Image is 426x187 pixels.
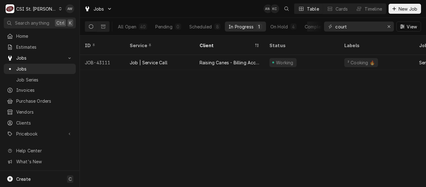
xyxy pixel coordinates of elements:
a: Home [4,31,76,41]
div: Alexandria Wilp's Avatar [264,4,272,13]
a: Vendors [4,107,76,117]
button: New Job [389,4,421,14]
span: Create [16,176,31,182]
div: Service [130,42,188,49]
span: Pricebook [16,130,63,137]
span: Purchase Orders [16,98,73,104]
a: Go to What's New [4,156,76,167]
div: 4 [292,23,295,30]
a: Go to Jobs [4,53,76,63]
button: Erase input [384,22,394,32]
span: New Job [397,6,419,12]
input: Keyword search [335,22,382,32]
div: On Hold [270,23,288,30]
div: 8 [215,23,219,30]
span: Home [16,33,73,39]
a: Go to Help Center [4,145,76,156]
button: View [396,22,421,32]
a: Clients [4,118,76,128]
span: Job Series [16,76,73,83]
div: AW [264,4,272,13]
div: Table [307,6,319,12]
div: Working [275,59,294,66]
a: Purchase Orders [4,96,76,106]
div: Alexandria Wilp's Avatar [65,4,74,13]
div: Cards [336,6,348,12]
div: KC [270,4,279,13]
a: Invoices [4,85,76,95]
span: Estimates [16,44,73,50]
div: Completed [305,23,328,30]
div: 1 [257,23,261,30]
div: Raising Canes - Billing Account [200,59,259,66]
span: Search anything [15,20,49,26]
div: ID [85,42,119,49]
div: ² Cooking 🔥 [347,59,375,66]
div: Client [200,42,253,49]
span: View [405,23,418,30]
div: Timeline [365,6,382,12]
button: Open search [282,4,292,14]
span: C [69,176,72,182]
div: 40 [140,23,146,30]
span: Vendors [16,109,73,115]
div: In Progress [229,23,254,30]
a: Jobs [4,64,76,74]
span: Invoices [16,87,73,93]
span: Clients [16,120,73,126]
span: Jobs [16,66,73,72]
span: Jobs [16,55,63,61]
div: Job | Service Call [130,59,167,66]
span: What's New [16,158,72,165]
div: Pending [155,23,172,30]
span: Jobs [94,6,104,12]
div: JOB-43111 [80,55,125,70]
span: K [69,20,72,26]
div: All Open [118,23,136,30]
div: CSI St. Louis's Avatar [6,4,14,13]
div: Kelly Christen's Avatar [270,4,279,13]
a: Job Series [4,75,76,85]
a: Estimates [4,42,76,52]
div: C [6,4,14,13]
button: Search anythingCtrlK [4,17,76,28]
a: Go to Pricebook [4,129,76,139]
div: AW [65,4,74,13]
div: Scheduled [189,23,212,30]
span: Help Center [16,147,72,154]
div: Status [269,42,333,49]
span: Ctrl [56,20,65,26]
div: CSI St. [PERSON_NAME] [16,6,57,12]
div: 0 [176,23,180,30]
div: Labels [344,42,409,49]
a: Go to Jobs [82,4,115,14]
